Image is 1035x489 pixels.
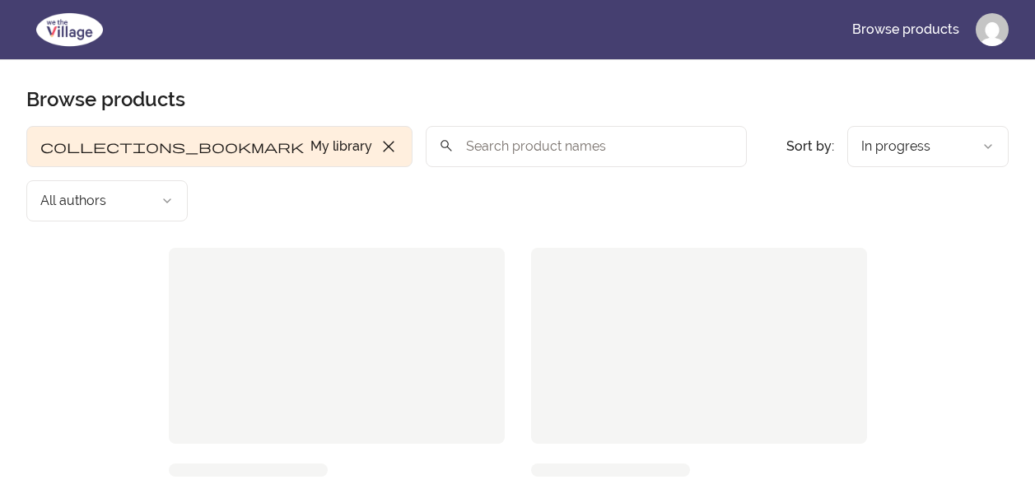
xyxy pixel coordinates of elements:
[26,86,185,113] h2: Browse products
[426,126,747,167] input: Search product names
[26,180,188,221] button: Filter by author
[839,10,1009,49] nav: Main
[847,126,1009,167] button: Product sort options
[26,126,413,167] button: Filter by My library
[786,138,834,154] span: Sort by:
[439,134,454,157] span: search
[379,137,399,156] span: close
[40,137,304,156] span: collections_bookmark
[26,10,113,49] img: We The Village logo
[976,13,1009,46] img: Profile image for Bryan
[839,10,972,49] a: Browse products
